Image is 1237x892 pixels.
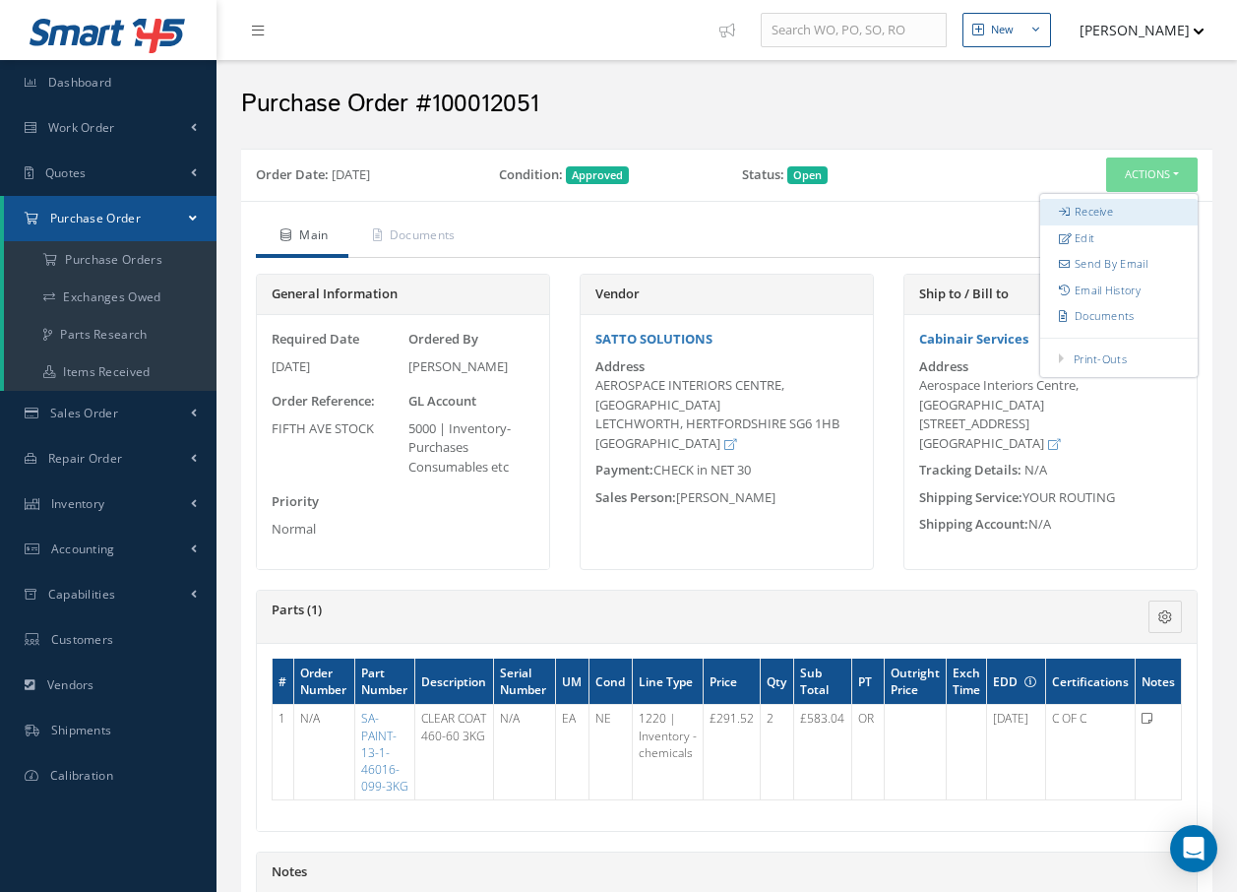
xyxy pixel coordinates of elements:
div: [PERSON_NAME] [408,357,535,377]
td: C OF C [1046,705,1136,800]
td: 1 [273,705,294,800]
a: SA-PAINT-13-1-46016-099-3KG [361,710,408,795]
div: [DATE] [272,357,399,377]
input: Search WO, PO, SO, RO [761,13,947,48]
span: Approved [566,166,629,184]
div: Aerospace Interiors Centre, [GEOGRAPHIC_DATA] [STREET_ADDRESS] [GEOGRAPHIC_DATA] [919,376,1182,453]
span: Capabilities [48,586,116,603]
td: [DATE] [987,705,1046,800]
td: NE [588,705,632,800]
a: Items Received [4,353,216,391]
a: Purchase Order [4,196,216,241]
a: Purchase Orders [4,241,216,279]
div: [PERSON_NAME] [581,488,873,508]
td: 2 [761,705,794,800]
div: CHECK in NET 30 [581,461,873,480]
div: YOUR ROUTING [904,488,1197,508]
h5: General Information [272,287,534,302]
a: Edit [1040,225,1198,252]
a: Parts Research [4,316,216,353]
span: Open [787,166,828,184]
button: New [962,13,1051,47]
h2: Purchase Order #100012051 [241,90,1212,119]
td: N/A [494,705,555,800]
th: Certifications [1046,659,1136,705]
div: AEROSPACE INTERIORS CENTRE, [GEOGRAPHIC_DATA] LETCHWORTH, HERTFORDSHIRE SG6 1HB [GEOGRAPHIC_DATA] [595,376,858,453]
th: Part Number [355,659,415,705]
th: Cond [588,659,632,705]
a: Cabinair Services [919,330,1028,348]
th: Qty [761,659,794,705]
td: N/A [294,705,355,800]
label: Address [595,359,645,374]
th: # [273,659,294,705]
label: GL Account [408,392,476,412]
span: Accounting [51,541,115,557]
td: OR [852,705,884,800]
span: Repair Order [48,450,123,467]
a: Documents [1040,303,1198,330]
td: CLEAR COAT 460-60 3KG [415,705,494,800]
a: Main [256,217,348,258]
h5: Notes [272,864,1182,880]
td: £291.52 [704,705,761,800]
a: SATTO SOLUTIONS [595,330,712,348]
h5: Vendor [595,287,858,302]
label: Status: [742,165,784,185]
th: Serial Number [494,659,555,705]
span: Purchase Order [50,210,141,226]
th: Price [704,659,761,705]
a: Documents [348,217,475,258]
span: Inventory [51,495,105,512]
span: Customers [51,631,114,648]
span: Payment: [595,461,653,478]
th: EDD [987,659,1046,705]
a: Exchanges Owed [4,279,216,316]
label: Condition: [499,165,563,185]
th: Notes [1136,659,1182,705]
span: Shipments [51,722,112,738]
div: N/A [904,515,1197,535]
div: Open Intercom Messenger [1170,825,1217,872]
div: 5000 | Inventory- Purchases Consumables etc [408,419,535,478]
span: Vendors [47,676,94,693]
label: Order Reference: [272,392,375,412]
span: [DATE] [332,165,370,183]
th: Line Type [632,659,704,705]
label: Required Date [272,330,359,350]
span: Shipping Account: [919,515,1028,533]
div: Normal [272,520,399,540]
th: UM [555,659,588,705]
a: Send By Email [1040,251,1198,278]
th: Exch Time [947,659,987,705]
h5: Ship to / Bill to [919,287,1182,302]
td: 1220 | Inventory - chemicals [632,705,704,800]
a: Print-Outs [1074,351,1127,366]
span: Calibration [50,767,113,784]
th: Outright Price [884,659,946,705]
span: Quotes [45,164,87,181]
th: Description [415,659,494,705]
h5: Parts (1) [272,603,1025,618]
span: Sales Person: [595,488,676,506]
span: N/A [1024,461,1047,478]
span: Sales Order [50,405,118,421]
th: Order Number [294,659,355,705]
th: PT [852,659,884,705]
th: Sub Total [794,659,852,705]
span: Work Order [48,119,115,136]
label: Ordered By [408,330,478,350]
td: EA [555,705,588,800]
label: Priority [272,492,319,512]
button: [PERSON_NAME] [1061,11,1205,49]
span: Tracking Details: [919,461,1021,478]
span: Shipping Service: [919,488,1022,506]
label: Order Date: [256,165,329,185]
span: Dashboard [48,74,112,91]
td: £583.04 [794,705,852,800]
button: Actions [1106,158,1198,192]
label: Address [919,359,968,374]
div: New [991,22,1014,38]
a: Email History [1040,278,1198,304]
div: FIFTH AVE STOCK [272,419,399,439]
